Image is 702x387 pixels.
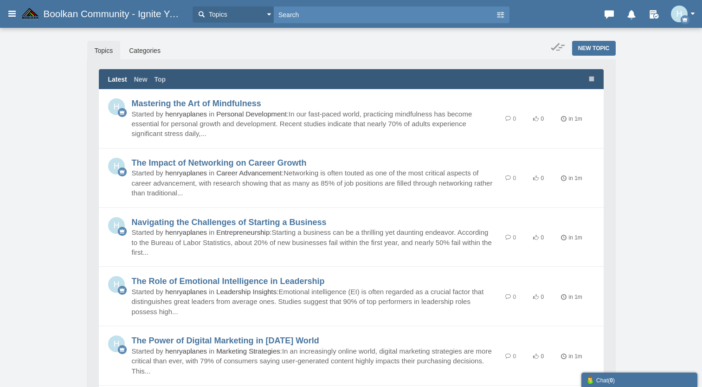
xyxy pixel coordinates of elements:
[132,218,327,227] a: Navigating the Challenges of Starting a Business
[108,276,125,293] img: ym9v2IAAAAGSURBVAMA8yOuo2fhSasAAAAASUVORK5CYII=
[533,353,561,361] a: Like this topic
[561,116,582,122] time: in 1m
[625,8,638,17] i: Notifications
[165,169,207,177] a: henryaplanes
[671,6,688,22] img: ym9v2IAAAAGSURBVAMA8yOuo2fhSasAAAAASUVORK5CYII=
[216,110,287,118] a: Personal Development
[541,116,544,122] span: 0
[108,335,125,352] img: ym9v2IAAAAGSURBVAMA8yOuo2fhSasAAAAASUVORK5CYII=
[541,234,544,241] span: 0
[533,293,561,301] a: Like this topic
[513,234,516,241] span: 0
[541,294,544,300] span: 0
[165,228,207,236] a: henryaplanes
[122,41,168,60] a: Categories
[134,75,148,84] a: New
[496,6,505,23] a: Show search options
[216,169,282,177] a: Career Advancement
[216,228,270,236] a: Entrepreneurship
[513,353,516,360] span: 0
[108,98,125,115] img: ym9v2IAAAAGSURBVAMA8yOuo2fhSasAAAAASUVORK5CYII=
[108,217,125,234] img: ym9v2IAAAAGSURBVAMA8yOuo2fhSasAAAAASUVORK5CYII=
[561,353,582,360] time: in 1m
[22,6,43,22] img: cropped-fav1-2-192x192.gif
[541,175,544,181] span: 0
[43,8,188,19] span: Boolkan Community - Ignite Your Success
[561,234,582,241] time: in 1m
[132,99,261,108] a: Mastering the Art of Mindfulness
[533,234,561,242] a: Like this topic
[132,336,319,345] a: The Power of Digital Marketing in [DATE] World
[216,347,280,355] a: Marketing Strategies
[22,6,188,22] a: Boolkan Community - Ignite Your Success
[610,377,613,384] strong: 0
[87,41,121,60] a: Topics
[586,375,693,385] div: Chat
[513,116,516,122] span: 0
[561,175,582,181] time: in 1m
[578,45,610,52] span: New Topic
[589,74,594,83] span: Select or deselect all topics on this page
[108,75,127,84] a: Latest
[513,294,516,300] span: 0
[561,294,582,300] time: in 1m
[193,6,274,23] button: Topics
[132,158,307,168] a: The Impact of Networking on Career Growth
[513,175,516,181] span: 0
[216,288,277,296] a: Leadership Insights
[108,158,125,174] img: ym9v2IAAAAGSURBVAMA8yOuo2fhSasAAAAASUVORK5CYII=
[165,110,207,118] a: henryaplanes
[132,277,325,286] a: The Role of Emotional Intelligence in Leadership
[548,41,572,54] a: Mark all topics as read
[165,347,207,355] a: henryaplanes
[572,41,616,56] a: New Topic
[533,174,561,182] a: Like this topic
[541,353,544,360] span: 0
[7,5,17,22] i: Main menu
[603,8,616,17] i: Messages
[608,377,615,384] span: ( )
[155,75,166,84] a: Top
[165,288,207,296] a: henryaplanes
[274,6,496,23] input: Search
[533,115,561,123] a: Like this topic
[647,8,662,17] i: Moderation Queue
[206,10,227,19] span: Topics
